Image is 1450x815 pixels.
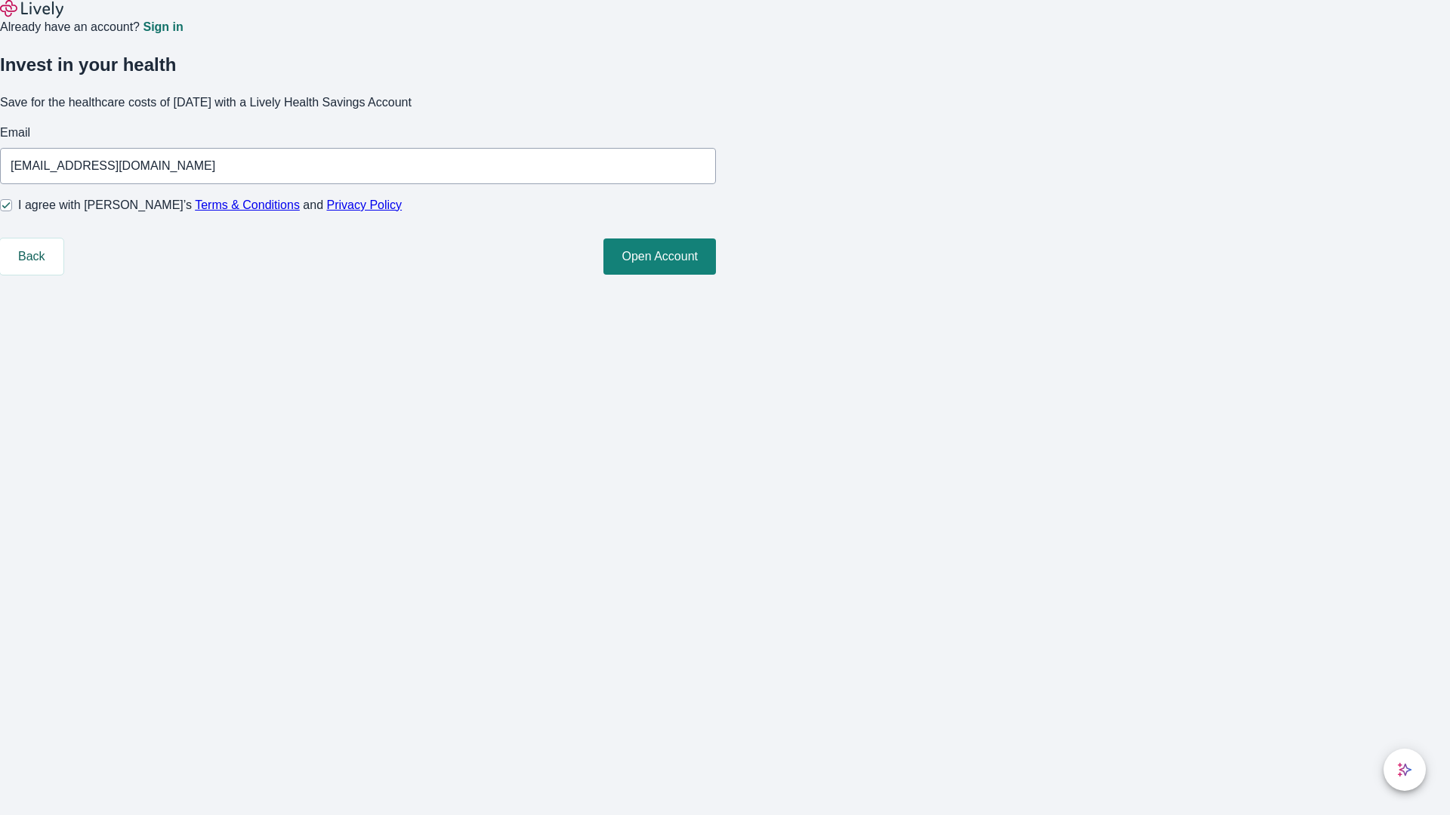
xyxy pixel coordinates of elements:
span: I agree with [PERSON_NAME]’s and [18,196,402,214]
a: Terms & Conditions [195,198,300,211]
a: Privacy Policy [327,198,403,211]
a: Sign in [143,21,183,33]
svg: Lively AI Assistant [1397,762,1412,777]
button: Open Account [603,238,716,275]
button: chat [1384,749,1426,791]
